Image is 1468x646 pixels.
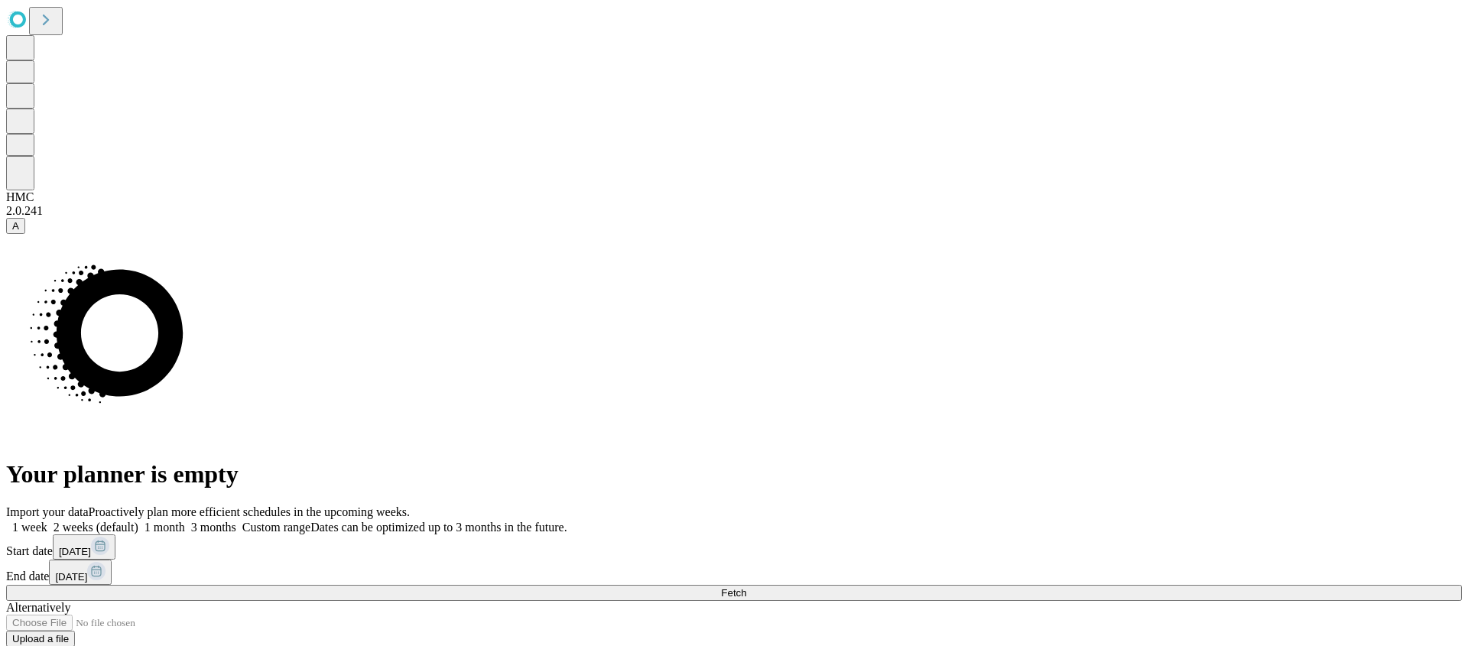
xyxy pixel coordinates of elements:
span: Custom range [242,521,310,534]
button: Fetch [6,585,1462,601]
h1: Your planner is empty [6,460,1462,489]
span: Import your data [6,505,89,518]
span: 3 months [191,521,236,534]
button: [DATE] [49,560,112,585]
span: Fetch [721,587,746,599]
span: 1 month [145,521,185,534]
span: Alternatively [6,601,70,614]
button: [DATE] [53,534,115,560]
span: [DATE] [55,571,87,583]
div: Start date [6,534,1462,560]
span: 2 weeks (default) [54,521,138,534]
div: 2.0.241 [6,204,1462,218]
span: Proactively plan more efficient schedules in the upcoming weeks. [89,505,410,518]
span: [DATE] [59,546,91,557]
span: 1 week [12,521,47,534]
button: A [6,218,25,234]
div: HMC [6,190,1462,204]
span: A [12,220,19,232]
span: Dates can be optimized up to 3 months in the future. [310,521,567,534]
div: End date [6,560,1462,585]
